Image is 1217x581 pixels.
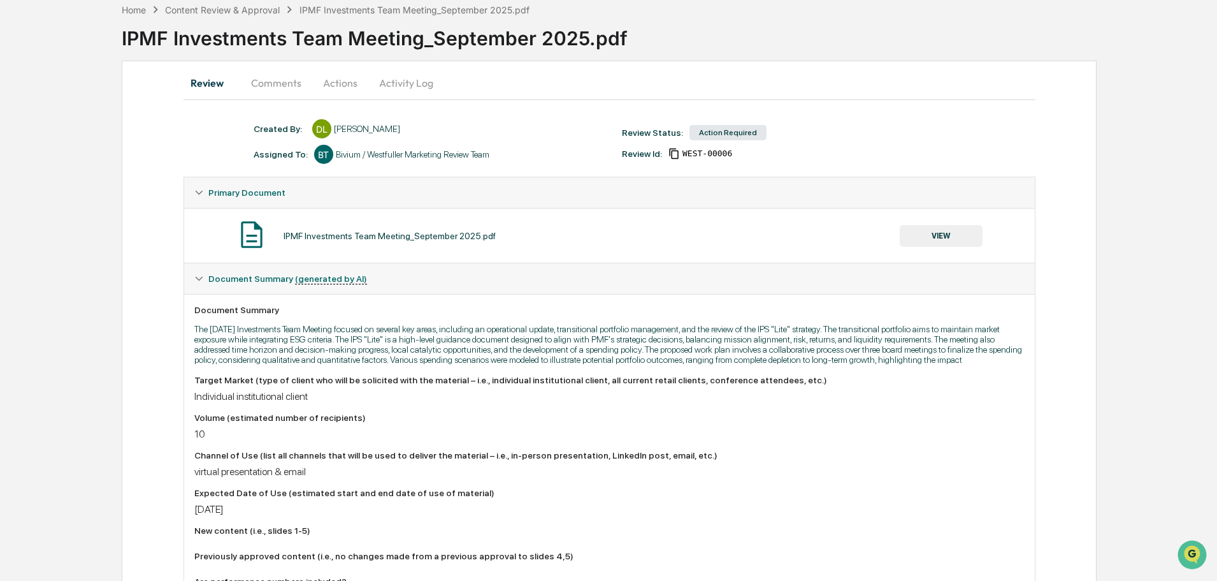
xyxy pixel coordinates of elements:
[682,149,732,159] span: 6f61c34c-3b01-4d45-bf23-7da346ec5513
[92,262,103,272] div: 🗄️
[254,124,306,134] div: Created By: ‎ ‎
[194,503,1025,515] div: [DATE]
[13,98,36,121] img: 1746055101610-c473b297-6a78-478c-a979-82029cc54cd1
[90,316,154,326] a: Powered byPylon
[27,98,50,121] img: 8933085812038_c878075ebb4cc5468115_72.jpg
[194,551,1025,561] div: Previously approved content (i.e., no changes made from a previous approval to slides 4,5)
[87,256,163,279] a: 🗄️Attestations
[184,208,1035,263] div: Primary Document
[106,208,110,218] span: •
[122,4,146,15] div: Home
[299,4,529,15] div: IPMF Investments Team Meeting_September 2025.pdf
[334,124,400,134] div: [PERSON_NAME]
[312,68,369,98] button: Actions
[13,161,33,182] img: Rachel Stanley
[198,139,232,154] button: See all
[241,68,312,98] button: Comments
[106,173,110,184] span: •
[194,413,1025,423] div: Volume (estimated number of recipients)
[622,149,662,159] div: Review Id:
[184,68,1035,98] div: secondary tabs example
[184,177,1035,208] div: Primary Document
[254,149,308,159] div: Assigned To:
[40,208,103,218] span: [PERSON_NAME]
[105,261,158,274] span: Attestations
[194,324,1025,365] p: The [DATE] Investments Team Meeting focused on several key areas, including an operational update...
[689,125,767,140] div: Action Required
[194,466,1025,478] div: virtual presentation & email
[40,173,103,184] span: [PERSON_NAME]
[1176,539,1211,573] iframe: Open customer support
[113,208,139,218] span: [DATE]
[194,305,1025,315] div: Document Summary
[8,256,87,279] a: 🖐️Preclearance
[295,274,367,284] u: (generated by AI)
[57,110,175,121] div: We're available if you need us!
[8,280,85,303] a: 🔎Data Lookup
[113,173,139,184] span: [DATE]
[217,101,232,117] button: Start new chat
[57,98,209,110] div: Start new chat
[208,274,367,284] span: Document Summary
[194,526,1025,536] div: New content (i.e., slides 1-5)
[13,27,232,47] p: How can we help?
[194,488,1025,498] div: Expected Date of Use (estimated start and end date of use of material)
[312,119,331,138] div: DL
[314,145,333,164] div: BT
[25,261,82,274] span: Preclearance
[194,428,1025,440] div: 10
[622,128,683,138] div: Review Status:
[127,316,154,326] span: Pylon
[122,17,1217,50] div: IPMF Investments Team Meeting_September 2025.pdf
[184,68,241,98] button: Review
[13,286,23,297] div: 🔎
[369,68,443,98] button: Activity Log
[13,142,85,152] div: Past conversations
[13,262,23,272] div: 🖐️
[336,149,489,159] div: Bivium / Westfuller Marketing Review Team
[194,450,1025,460] div: Channel of Use (list all channels that will be used to deliver the material – i.e., in-person pre...
[900,225,983,247] button: VIEW
[184,263,1035,294] div: Document Summary (generated by AI)
[194,375,1025,385] div: Target Market (type of client who will be solicited with the material – i.e., individual institut...
[25,285,80,298] span: Data Lookup
[236,219,268,251] img: Document Icon
[13,196,33,216] img: Rachel Stanley
[208,188,285,198] span: Primary Document
[284,231,496,241] div: IPMF Investments Team Meeting_September 2025.pdf
[165,4,280,15] div: Content Review & Approval
[194,390,1025,402] div: Individual institutional client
